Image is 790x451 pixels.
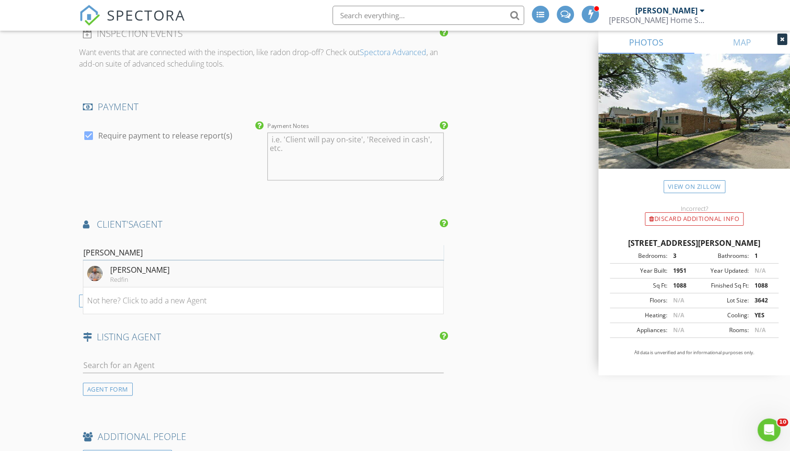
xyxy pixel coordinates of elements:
a: MAP [694,31,790,54]
span: N/A [673,311,684,319]
span: SPECTORA [107,5,185,25]
li: Not here? Click to add a new Agent [83,287,444,314]
div: Sq Ft: [613,281,667,290]
iframe: Intercom live chat [757,418,780,441]
div: Bathrooms: [694,252,748,260]
span: N/A [673,326,684,334]
div: [PERSON_NAME] [635,6,698,15]
h4: ADDITIONAL PEOPLE [83,430,444,442]
div: 1088 [748,281,776,290]
div: YES [748,311,776,320]
input: Search everything... [332,6,524,25]
div: Lot Size: [694,296,748,305]
img: streetview [598,54,790,192]
div: 3642 [748,296,776,305]
div: 1 [748,252,776,260]
div: [PERSON_NAME] [110,264,170,275]
span: client's [97,217,133,230]
span: N/A [673,296,684,304]
h4: PAYMENT [83,100,444,113]
div: 3 [667,252,694,260]
h4: AGENT [83,218,444,230]
div: AGENT FORM [83,382,133,395]
h4: LISTING AGENT [83,330,444,343]
p: All data is unverified and for informational purposes only. [610,349,779,356]
div: 1951 [667,266,694,275]
div: Incorrect? [598,205,790,212]
input: Search for an Agent [83,244,444,260]
div: Rojek Home Services [609,15,705,25]
a: SPECTORA [79,13,185,33]
span: 10 [777,418,788,426]
span: N/A [754,326,765,334]
div: ADD ADDITIONAL AGENT [79,294,190,307]
a: Spectora Advanced [360,47,426,58]
p: Want events that are connected with the inspection, like radon drop-off? Check out , an add-on su... [79,46,448,69]
span: N/A [754,266,765,275]
div: Finished Sq Ft: [694,281,748,290]
img: jpeg [87,266,103,281]
div: Year Updated: [694,266,748,275]
div: Rooms: [694,326,748,335]
div: Year Built: [613,266,667,275]
div: Bedrooms: [613,252,667,260]
div: Cooling: [694,311,748,320]
label: Require payment to release report(s) [98,130,232,140]
a: View on Zillow [664,180,725,193]
div: Floors: [613,296,667,305]
a: PHOTOS [598,31,694,54]
div: Discard Additional info [645,212,744,226]
div: 1088 [667,281,694,290]
img: The Best Home Inspection Software - Spectora [79,5,100,26]
div: Redfin [110,275,170,283]
div: Appliances: [613,326,667,335]
h4: INSPECTION EVENTS [83,27,444,40]
div: [STREET_ADDRESS][PERSON_NAME] [610,237,779,249]
input: Search for an Agent [83,357,444,373]
div: Heating: [613,311,667,320]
